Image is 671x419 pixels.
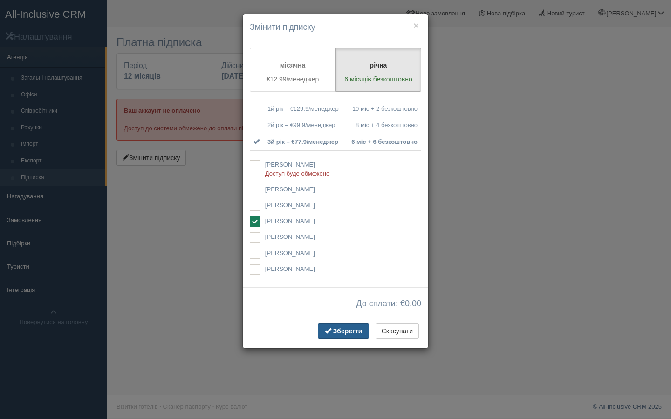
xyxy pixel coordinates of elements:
[318,323,369,339] button: Зберегти
[413,20,419,30] button: ×
[264,101,345,117] td: 1й рік – €129.9/менеджер
[345,101,421,117] td: 10 міс + 2 безкоштовно
[356,299,421,309] span: До сплати: €
[265,265,315,272] span: [PERSON_NAME]
[345,134,421,150] td: 6 міс + 6 безкоштовно
[264,134,345,150] td: 3й рік – €77.9/менеджер
[265,186,315,193] span: [PERSON_NAME]
[256,74,329,84] p: €12.99/менеджер
[265,202,315,209] span: [PERSON_NAME]
[405,299,421,308] span: 0.00
[256,61,329,70] p: місячна
[342,74,415,84] p: 6 місяців безкоштовно
[345,117,421,134] td: 8 міс + 4 безкоштовно
[376,323,419,339] button: Скасувати
[250,21,421,34] h4: Змінити підписку
[265,161,315,168] span: [PERSON_NAME]
[265,250,315,257] span: [PERSON_NAME]
[265,170,329,177] span: Доступ буде обмежено
[333,327,363,335] span: Зберегти
[265,233,315,240] span: [PERSON_NAME]
[342,61,415,70] p: річна
[264,117,345,134] td: 2й рік – €99.9/менеджер
[265,217,315,224] span: [PERSON_NAME]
